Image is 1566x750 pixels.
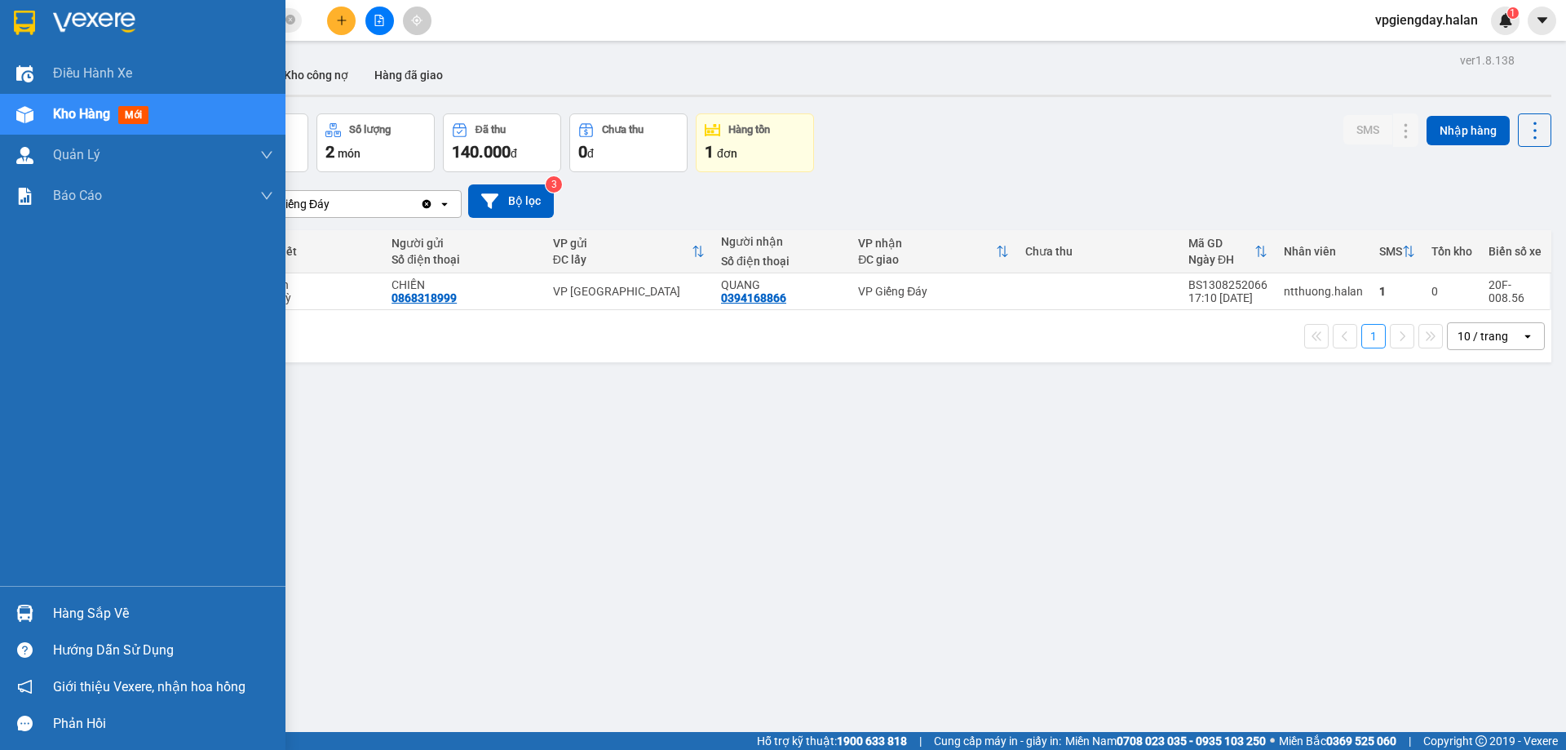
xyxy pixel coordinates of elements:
div: ver 1.8.138 [1460,51,1515,69]
th: Toggle SortBy [850,230,1017,273]
strong: 0369 525 060 [1326,734,1396,748]
span: Miền Bắc [1279,732,1396,750]
span: Điều hành xe [53,63,132,83]
svg: open [438,197,451,211]
div: VP Giếng Đáy [858,285,1009,298]
div: 0394168866 [721,291,786,304]
div: Nhân viên [1284,245,1363,258]
span: 0 [578,142,587,162]
sup: 1 [1507,7,1519,19]
button: file-add [365,7,394,35]
div: 10 / trang [1458,328,1508,344]
span: 2 [325,142,334,162]
img: icon-new-feature [1498,13,1513,28]
div: Số điện thoại [721,255,842,268]
div: 0868318999 [391,291,457,304]
th: Toggle SortBy [1180,230,1276,273]
span: file-add [374,15,385,26]
img: logo-vxr [14,11,35,35]
img: warehouse-icon [16,106,33,123]
button: Hàng đã giao [361,55,456,95]
div: Chưa thu [1025,245,1171,258]
img: warehouse-icon [16,147,33,164]
div: Mã GD [1188,237,1254,250]
span: plus [336,15,347,26]
div: Người nhận [721,235,842,248]
div: SMS [1379,245,1402,258]
button: plus [327,7,356,35]
span: Cung cấp máy in - giấy in: [934,732,1061,750]
span: 1 [705,142,714,162]
div: 17:10 [DATE] [1188,291,1267,304]
span: close-circle [285,15,295,24]
span: down [260,149,273,162]
img: solution-icon [16,188,33,205]
div: Chi tiết [259,245,375,258]
span: close-circle [285,13,295,29]
img: warehouse-icon [16,65,33,82]
span: caret-down [1535,13,1550,28]
button: Kho công nợ [271,55,361,95]
span: Quản Lý [53,144,100,165]
div: VP gửi [553,237,692,250]
button: Nhập hàng [1427,116,1510,145]
button: aim [403,7,431,35]
span: 140.000 [452,142,511,162]
sup: 3 [546,176,562,193]
button: Hàng tồn1đơn [696,113,814,172]
div: 20F-008.56 [1489,278,1542,304]
div: ntthuong.halan [1284,285,1363,298]
div: Biển số xe [1489,245,1542,258]
span: notification [17,679,33,695]
span: aim [411,15,422,26]
button: 1 [1361,324,1386,348]
div: Hàng tồn [728,124,770,135]
input: Selected VP Giếng Đáy. [331,196,333,212]
div: Đã thu [476,124,506,135]
span: đ [511,147,517,160]
span: mới [118,106,148,124]
span: 1 [1510,7,1515,19]
span: vpgiengday.halan [1362,10,1491,30]
button: SMS [1343,115,1392,144]
span: down [260,189,273,202]
img: warehouse-icon [16,605,33,622]
span: Kho hàng [53,106,110,122]
div: VP nhận [858,237,996,250]
strong: 0708 023 035 - 0935 103 250 [1117,734,1266,748]
div: Người gửi [391,237,536,250]
svg: Clear value [420,197,433,211]
span: Hỗ trợ kỹ thuật: [757,732,907,750]
div: ĐC lấy [553,253,692,266]
th: Toggle SortBy [1371,230,1423,273]
div: Bất kỳ [259,291,375,304]
div: 0 [1431,285,1472,298]
div: Hàng sắp về [53,601,273,626]
div: VP Giếng Đáy [260,196,330,212]
span: Miền Nam [1065,732,1266,750]
div: BS1308252066 [1188,278,1267,291]
div: Chưa thu [602,124,644,135]
th: Toggle SortBy [545,230,713,273]
span: message [17,716,33,731]
div: Ngày ĐH [1188,253,1254,266]
span: Báo cáo [53,185,102,206]
div: Tồn kho [1431,245,1472,258]
svg: open [1521,330,1534,343]
div: 2 món [259,278,375,291]
span: copyright [1475,735,1487,747]
div: Số lượng [349,124,391,135]
span: ⚪️ [1270,738,1275,744]
span: question-circle [17,642,33,658]
button: Bộ lọc [468,184,554,218]
span: món [338,147,361,160]
div: ĐC giao [858,253,996,266]
button: Số lượng2món [316,113,435,172]
div: 1 [1379,285,1415,298]
span: | [1409,732,1411,750]
div: VP [GEOGRAPHIC_DATA] [553,285,705,298]
button: Chưa thu0đ [569,113,688,172]
div: CHIẾN [391,278,536,291]
div: QUANG [721,278,842,291]
span: đ [587,147,594,160]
